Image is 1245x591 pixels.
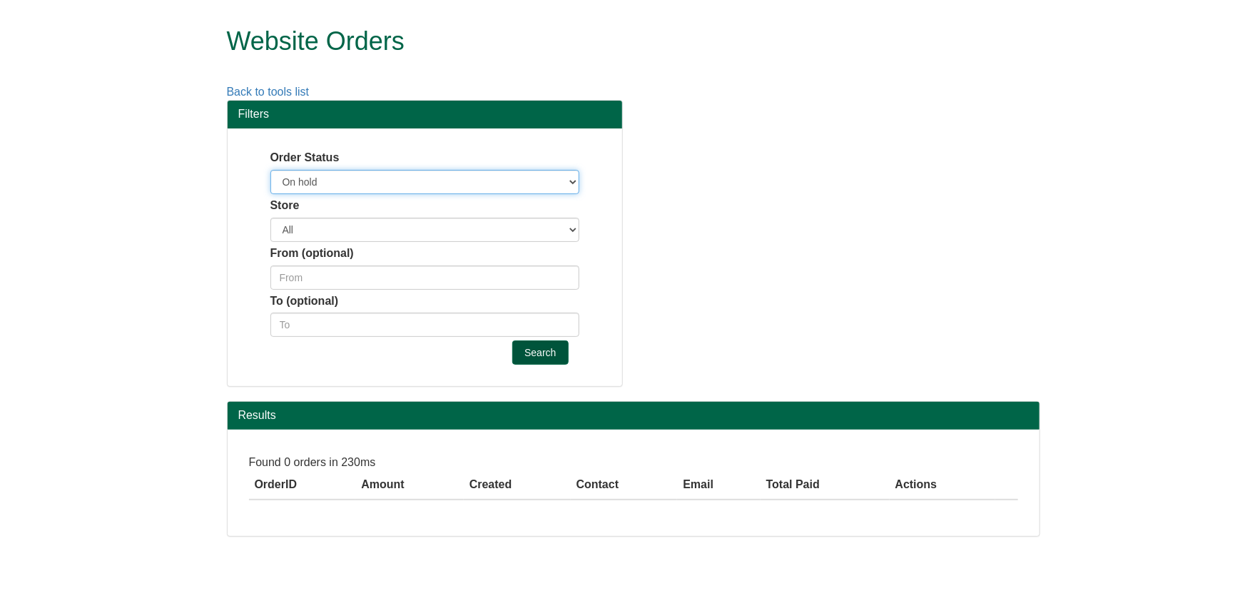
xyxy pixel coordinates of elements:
th: OrderID [249,471,356,500]
h1: Website Orders [227,27,987,56]
th: Contact [571,471,678,500]
label: Order Status [270,150,340,166]
span: Found 0 orders in 230ms [249,456,376,468]
th: Created [464,471,571,500]
input: From [270,266,579,290]
h3: Results [238,409,1029,422]
input: Search [512,340,568,365]
a: Back to tools list [227,86,310,98]
th: Email [677,471,760,500]
th: Actions [890,471,995,500]
th: Total Paid [761,471,890,500]
label: To (optional) [270,293,339,310]
th: Amount [355,471,464,500]
label: From (optional) [270,246,354,262]
input: To [270,313,579,337]
label: Store [270,198,300,214]
h3: Filters [238,108,611,121]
